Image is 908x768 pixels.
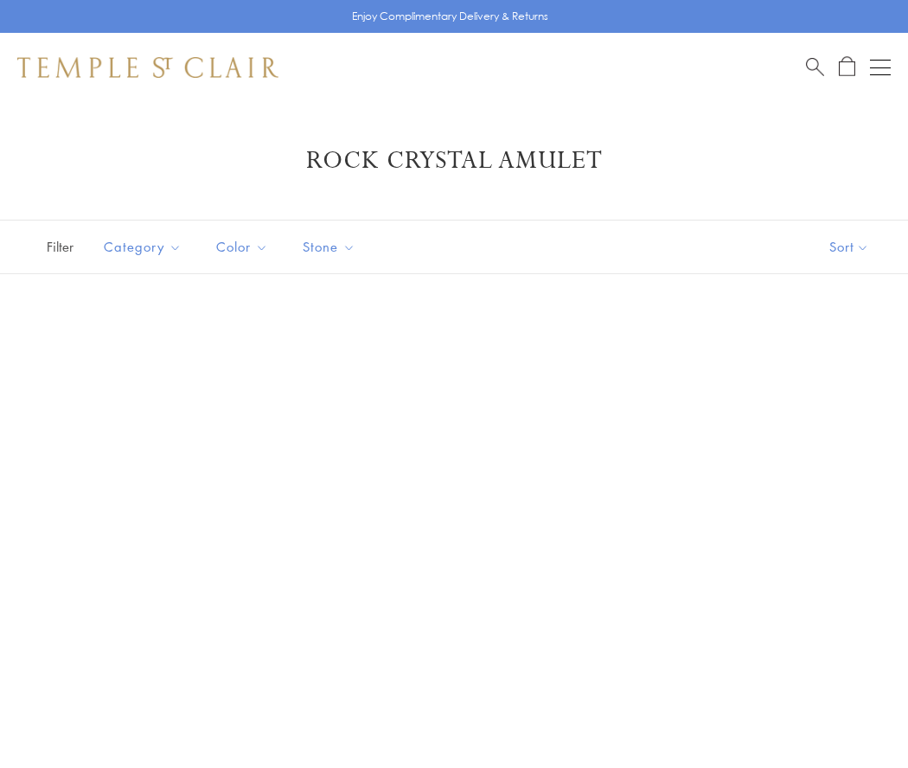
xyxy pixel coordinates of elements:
[17,57,278,78] img: Temple St. Clair
[95,236,195,258] span: Category
[806,56,824,78] a: Search
[43,145,865,176] h1: Rock Crystal Amulet
[352,8,548,25] p: Enjoy Complimentary Delivery & Returns
[870,57,891,78] button: Open navigation
[839,56,855,78] a: Open Shopping Bag
[290,227,368,266] button: Stone
[203,227,281,266] button: Color
[91,227,195,266] button: Category
[208,236,281,258] span: Color
[790,221,908,273] button: Show sort by
[294,236,368,258] span: Stone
